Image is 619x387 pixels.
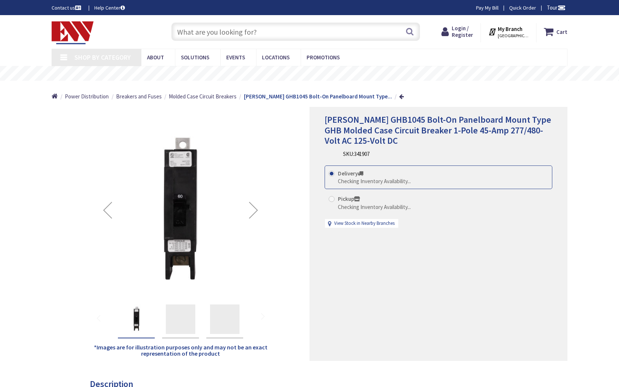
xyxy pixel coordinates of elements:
[52,4,83,11] a: Contact us
[122,304,151,334] img: Eaton GHB1045 Bolt-On Panelboard Mount Type GHB Molded Case Circuit Breaker 1-Pole 45-Amp 277/480...
[334,220,395,227] a: View Stock in Nearby Branches
[338,195,360,202] strong: Pickup
[93,122,268,298] img: Eaton GHB1045 Bolt-On Panelboard Mount Type GHB Molded Case Circuit Breaker 1-Pole 45-Amp 277/480...
[244,93,392,100] strong: [PERSON_NAME] GHB1045 Bolt-On Panelboard Mount Type...
[74,53,131,62] span: Shop By Category
[226,54,245,61] span: Events
[556,25,567,38] strong: Cart
[262,54,290,61] span: Locations
[65,93,109,100] a: Power Distribution
[498,33,529,39] span: [GEOGRAPHIC_DATA], [GEOGRAPHIC_DATA]
[116,93,162,100] a: Breakers and Fuses
[476,4,499,11] a: Pay My Bill
[116,93,162,100] span: Breakers and Fuses
[249,70,384,78] rs-layer: Free Same Day Pickup at 19 Locations
[171,22,420,41] input: What are you looking for?
[325,114,551,147] span: [PERSON_NAME] GHB1045 Bolt-On Panelboard Mount Type GHB Molded Case Circuit Breaker 1-Pole 45-Amp...
[65,93,109,100] span: Power Distribution
[338,177,411,185] div: Checking Inventory Availability...
[338,203,411,211] div: Checking Inventory Availability...
[338,170,363,177] strong: Delivery
[441,25,473,38] a: Login / Register
[498,25,522,32] strong: My Branch
[93,344,268,357] h5: *Images are for illustration purposes only and may not be an exact representation of the product
[94,4,125,11] a: Help Center
[147,54,164,61] span: About
[52,21,94,44] img: Electrical Wholesalers, Inc.
[169,93,237,100] span: Molded Case Circuit Breakers
[93,122,122,298] div: Previous
[118,301,155,338] div: Eaton GHB1045 Bolt-On Panelboard Mount Type GHB Molded Case Circuit Breaker 1-Pole 45-Amp 277/480...
[169,93,237,100] a: Molded Case Circuit Breakers
[162,301,199,338] div: Eaton GHB1045 Bolt-On Panelboard Mount Type GHB Molded Case Circuit Breaker 1-Pole 45-Amp 277/480...
[206,301,243,338] div: Eaton GHB1045 Bolt-On Panelboard Mount Type GHB Molded Case Circuit Breaker 1-Pole 45-Amp 277/480...
[544,25,567,38] a: Cart
[488,25,529,38] div: My Branch [GEOGRAPHIC_DATA], [GEOGRAPHIC_DATA]
[509,4,536,11] a: Quick Order
[181,54,209,61] span: Solutions
[343,150,370,158] div: SKU:
[239,122,268,298] div: Next
[354,150,370,157] span: 341907
[452,25,473,38] span: Login / Register
[547,4,566,11] span: Tour
[307,54,340,61] span: Promotions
